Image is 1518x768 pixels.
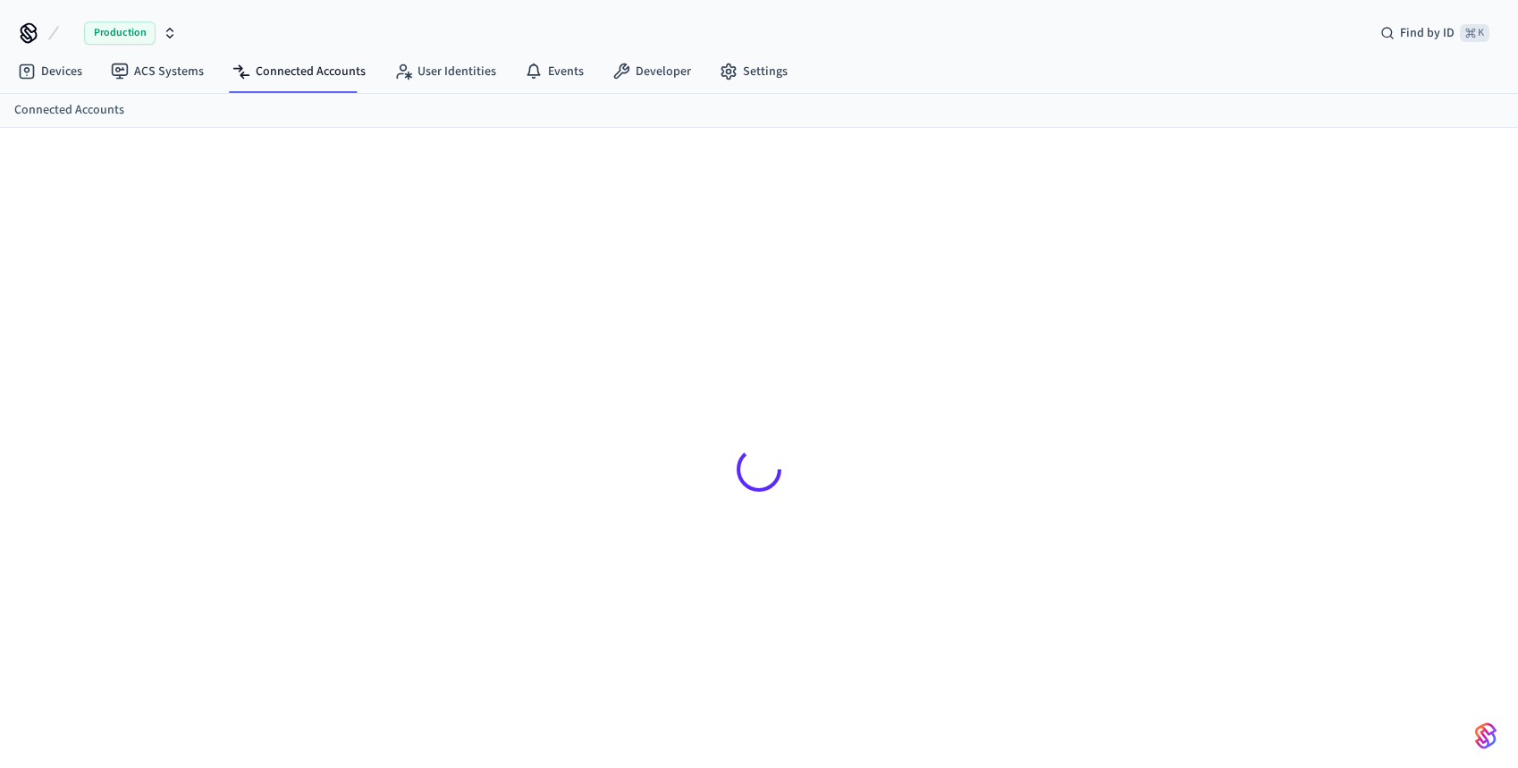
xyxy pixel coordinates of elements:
a: Events [510,55,598,88]
a: Connected Accounts [218,55,380,88]
a: ACS Systems [97,55,218,88]
div: Find by ID⌘ K [1366,17,1504,49]
a: User Identities [380,55,510,88]
span: ⌘ K [1460,24,1489,42]
span: Production [84,21,156,45]
a: Settings [705,55,802,88]
img: SeamLogoGradient.69752ec5.svg [1475,722,1497,750]
a: Connected Accounts [14,101,124,120]
span: Find by ID [1400,24,1455,42]
a: Developer [598,55,705,88]
a: Devices [4,55,97,88]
